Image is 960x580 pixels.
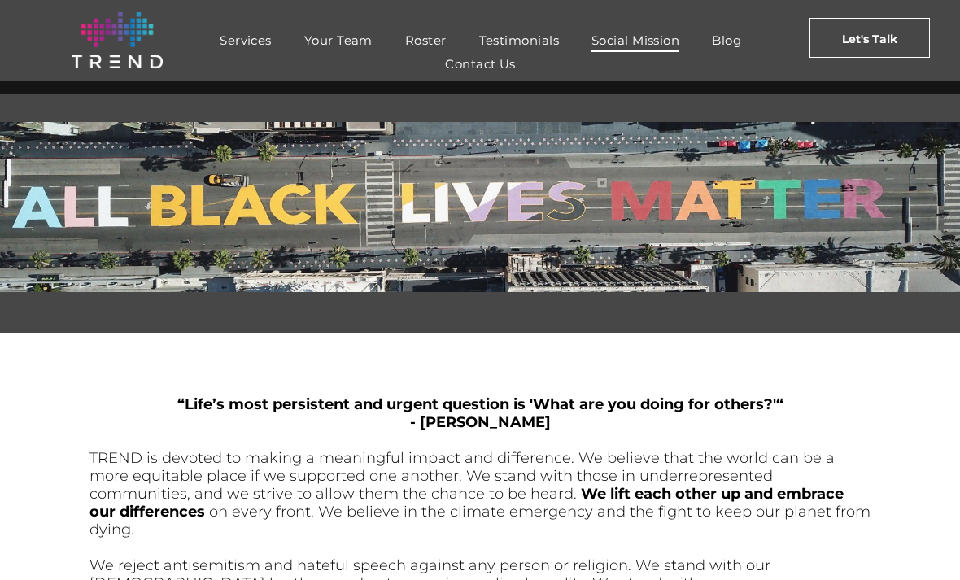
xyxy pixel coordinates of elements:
span: on every front. We believe in the climate emergency and the fight to keep our planet from dying. [89,503,871,539]
a: Services [203,28,288,52]
a: Your Team [288,28,389,52]
a: Let's Talk [809,18,930,58]
a: Social Mission [575,28,696,52]
a: Contact Us [429,52,532,76]
img: logo [72,12,163,68]
span: We lift each other up and embrace our differences [89,485,844,521]
span: Let's Talk [842,19,897,59]
a: Roster [389,28,463,52]
span: TREND is devoted to making a meaningful impact and difference. We believe that the world can be a... [89,449,835,503]
span: “Life’s most persistent and urgent question is 'What are you doing for others?'“ [177,395,783,413]
a: Blog [696,28,757,52]
a: Testimonials [463,28,575,52]
span: - [PERSON_NAME] [410,413,551,431]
